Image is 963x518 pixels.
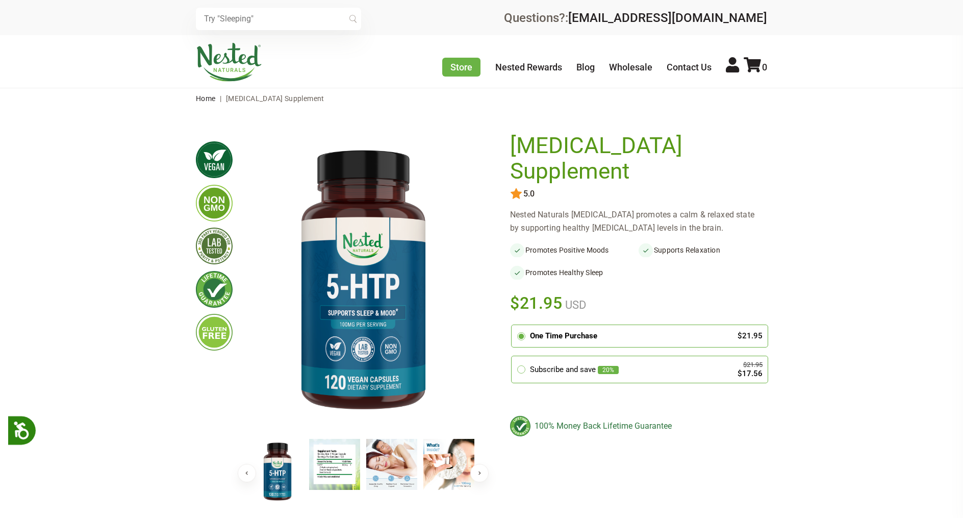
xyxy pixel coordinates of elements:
a: Wholesale [609,62,652,72]
span: 0 [762,62,767,72]
img: 5-HTP Supplement [423,439,474,490]
span: $21.95 [510,292,563,314]
li: Supports Relaxation [639,243,767,257]
nav: breadcrumbs [196,88,767,109]
img: 5-HTP Supplement [309,439,360,490]
a: Store [442,58,480,77]
span: 5.0 [522,189,535,199]
a: Home [196,94,216,103]
img: Nested Naturals [196,43,262,82]
span: USD [563,299,586,311]
button: Next [470,464,489,482]
h1: [MEDICAL_DATA] Supplement [510,133,762,184]
span: | [217,94,224,103]
div: Nested Naturals [MEDICAL_DATA] promotes a calm & relaxed state by supporting healthy [MEDICAL_DAT... [510,208,767,235]
div: Questions?: [504,12,767,24]
img: badge-lifetimeguarantee-color.svg [510,416,530,436]
a: Blog [576,62,595,72]
input: Try "Sleeping" [196,8,361,30]
img: thirdpartytested [196,228,233,264]
img: gmofree [196,185,233,221]
img: 5-HTP Supplement [249,133,477,430]
img: vegan [196,141,233,178]
a: Nested Rewards [495,62,562,72]
img: 5-HTP Supplement [366,439,417,490]
li: Promotes Positive Moods [510,243,639,257]
a: 0 [744,62,767,72]
img: lifetimeguarantee [196,271,233,308]
a: Contact Us [667,62,712,72]
img: star.svg [510,188,522,200]
a: [EMAIL_ADDRESS][DOMAIN_NAME] [568,11,767,25]
li: Promotes Healthy Sleep [510,265,639,280]
div: 100% Money Back Lifetime Guarantee [510,416,767,436]
span: [MEDICAL_DATA] Supplement [226,94,324,103]
img: glutenfree [196,314,233,351]
img: 5-HTP Supplement [252,439,303,505]
button: Previous [238,464,256,482]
